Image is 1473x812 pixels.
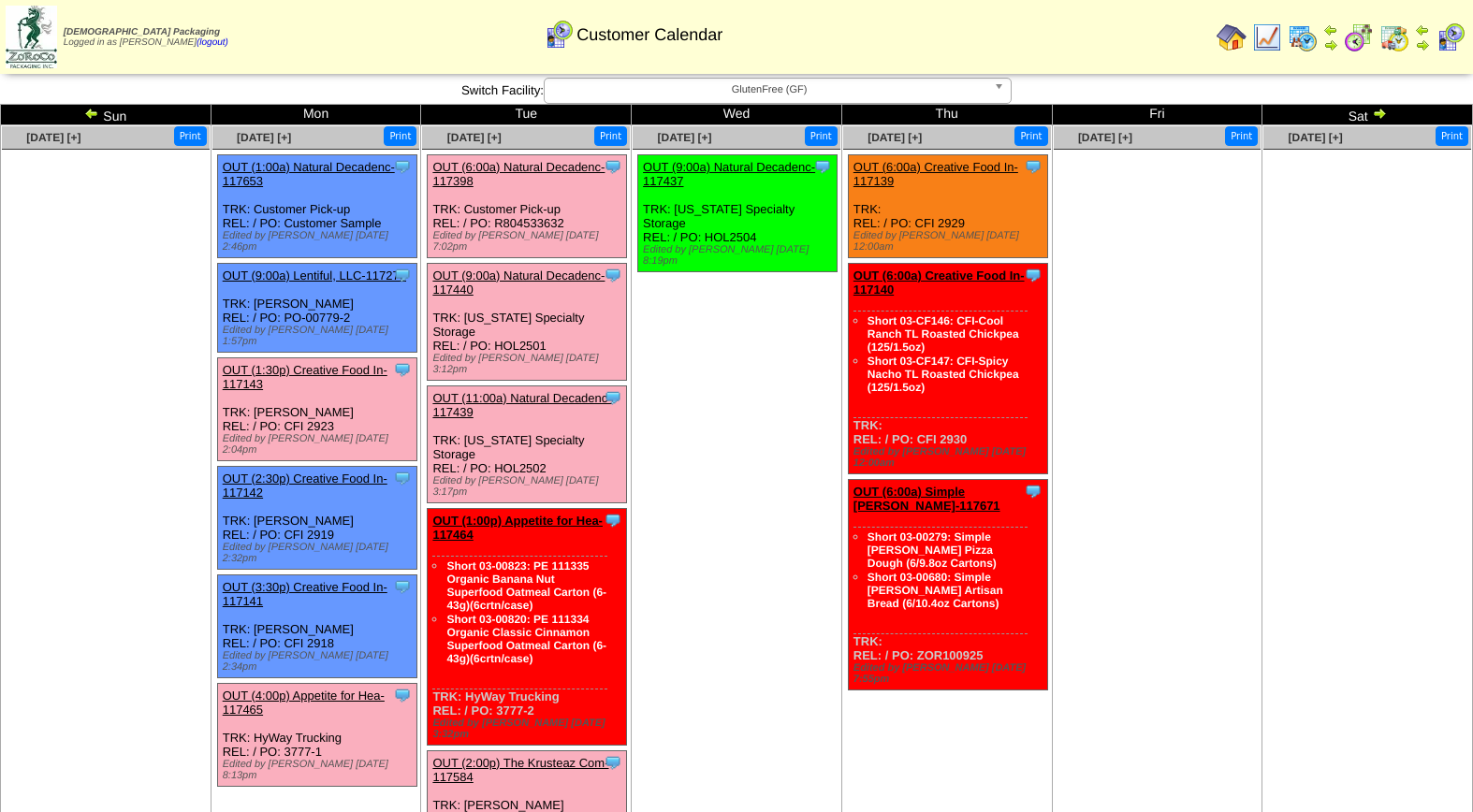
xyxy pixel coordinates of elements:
[868,571,1003,610] a: Short 03-00680: Simple [PERSON_NAME] Artisan Bread (6/10.4oz Cartons)
[223,689,385,717] a: OUT (4:00p) Appetite for Hea-117465
[544,20,574,50] img: calendarcustomer.gif
[853,160,1018,188] a: OUT (6:00a) Creative Food In-117139
[805,126,838,146] button: Print
[223,650,416,673] div: Edited by [PERSON_NAME] [DATE] 2:34pm
[853,230,1047,253] div: Edited by [PERSON_NAME] [DATE] 12:00am
[223,433,416,456] div: Edited by [PERSON_NAME] [DATE] 2:04pm
[657,131,711,144] a: [DATE] [+]
[223,230,416,253] div: Edited by [PERSON_NAME] [DATE] 2:46pm
[632,105,842,125] td: Wed
[1225,126,1258,146] button: Print
[64,27,220,37] span: [DEMOGRAPHIC_DATA] Packaging
[384,126,416,146] button: Print
[211,105,421,125] td: Mon
[447,131,502,144] a: [DATE] [+]
[432,268,605,297] a: OUT (9:00a) Natural Decadenc-117440
[432,475,626,498] div: Edited by [PERSON_NAME] [DATE] 3:17pm
[853,446,1047,469] div: Edited by [PERSON_NAME] [DATE] 12:00am
[217,684,416,787] div: TRK: HyWay Trucking REL: / PO: 3777-1
[1262,105,1473,125] td: Sat
[853,268,1025,297] a: OUT (6:00a) Creative Food In-117140
[1217,22,1247,52] img: home.gif
[26,131,80,144] a: [DATE] [+]
[848,480,1047,690] div: TRK: REL: / PO: ZOR100925
[1024,266,1043,284] img: Tooltip
[1078,131,1132,144] a: [DATE] [+]
[64,27,228,48] span: Logged in as [PERSON_NAME]
[223,363,387,391] a: OUT (1:30p) Creative Food In-117143
[638,155,838,272] div: TRK: [US_STATE] Specialty Storage REL: / PO: HOL2504
[223,160,395,188] a: OUT (1:00a) Natural Decadenc-117653
[393,266,412,284] img: Tooltip
[853,662,1047,685] div: Edited by [PERSON_NAME] [DATE] 7:55pm
[604,753,622,772] img: Tooltip
[1,105,211,125] td: Sun
[432,718,626,740] div: Edited by [PERSON_NAME] [DATE] 3:32pm
[432,391,611,419] a: OUT (11:00a) Natural Decadenc-117439
[604,157,622,176] img: Tooltip
[217,155,416,258] div: TRK: Customer Pick-up REL: / PO: Customer Sample
[393,157,412,176] img: Tooltip
[446,613,606,665] a: Short 03-00820: PE 111334 Organic Classic Cinnamon Superfood Oatmeal Carton (6-43g)(6crtn/case)
[848,264,1047,474] div: TRK: REL: / PO: CFI 2930
[604,266,622,284] img: Tooltip
[223,542,416,564] div: Edited by [PERSON_NAME] [DATE] 2:32pm
[393,360,412,379] img: Tooltip
[552,79,986,101] span: GlutenFree (GF)
[217,467,416,570] div: TRK: [PERSON_NAME] REL: / PO: CFI 2919
[1323,22,1338,37] img: arrowleft.gif
[643,160,815,188] a: OUT (9:00a) Natural Decadenc-117437
[174,126,207,146] button: Print
[1288,22,1318,52] img: calendarprod.gif
[223,580,387,608] a: OUT (3:30p) Creative Food In-117141
[197,37,228,48] a: (logout)
[813,157,832,176] img: Tooltip
[604,388,622,407] img: Tooltip
[1436,22,1466,52] img: calendarcustomer.gif
[1052,105,1262,125] td: Fri
[1024,482,1043,500] img: Tooltip
[643,244,837,267] div: Edited by [PERSON_NAME] [DATE] 8:19pm
[223,268,406,283] a: OUT (9:00a) Lentiful, LLC-117276
[868,530,997,570] a: Short 03-00279: Simple [PERSON_NAME] Pizza Dough (6/9.8oz Cartons)
[848,155,1047,258] div: TRK: REL: / PO: CFI 2929
[1289,131,1343,144] a: [DATE] [+]
[576,25,722,45] span: Customer Calendar
[853,485,1000,513] a: OUT (6:00a) Simple [PERSON_NAME]-117671
[421,105,632,125] td: Tue
[432,514,603,542] a: OUT (1:00p) Appetite for Hea-117464
[217,575,416,678] div: TRK: [PERSON_NAME] REL: / PO: CFI 2918
[1379,22,1409,52] img: calendarinout.gif
[428,155,627,258] div: TRK: Customer Pick-up REL: / PO: R804533632
[432,160,605,188] a: OUT (6:00a) Natural Decadenc-117398
[428,386,627,503] div: TRK: [US_STATE] Specialty Storage REL: / PO: HOL2502
[1252,22,1282,52] img: line_graph.gif
[1415,37,1430,52] img: arrowright.gif
[1415,22,1430,37] img: arrowleft.gif
[594,126,627,146] button: Print
[1436,126,1468,146] button: Print
[1323,37,1338,52] img: arrowright.gif
[1344,22,1374,52] img: calendarblend.gif
[217,358,416,461] div: TRK: [PERSON_NAME] REL: / PO: CFI 2923
[1024,157,1043,176] img: Tooltip
[432,353,626,375] div: Edited by [PERSON_NAME] [DATE] 3:12pm
[393,577,412,596] img: Tooltip
[841,105,1052,125] td: Thu
[1014,126,1047,146] button: Print
[217,264,416,353] div: TRK: [PERSON_NAME] REL: / PO: PO-00779-2
[84,106,99,121] img: arrowleft.gif
[868,131,922,144] a: [DATE] [+]
[237,131,291,144] a: [DATE] [+]
[868,355,1019,394] a: Short 03-CF147: CFI-Spicy Nacho TL Roasted Chickpea (125/1.5oz)
[604,511,622,529] img: Tooltip
[223,471,387,500] a: OUT (2:30p) Creative Food In-117142
[428,264,627,381] div: TRK: [US_STATE] Specialty Storage REL: / PO: HOL2501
